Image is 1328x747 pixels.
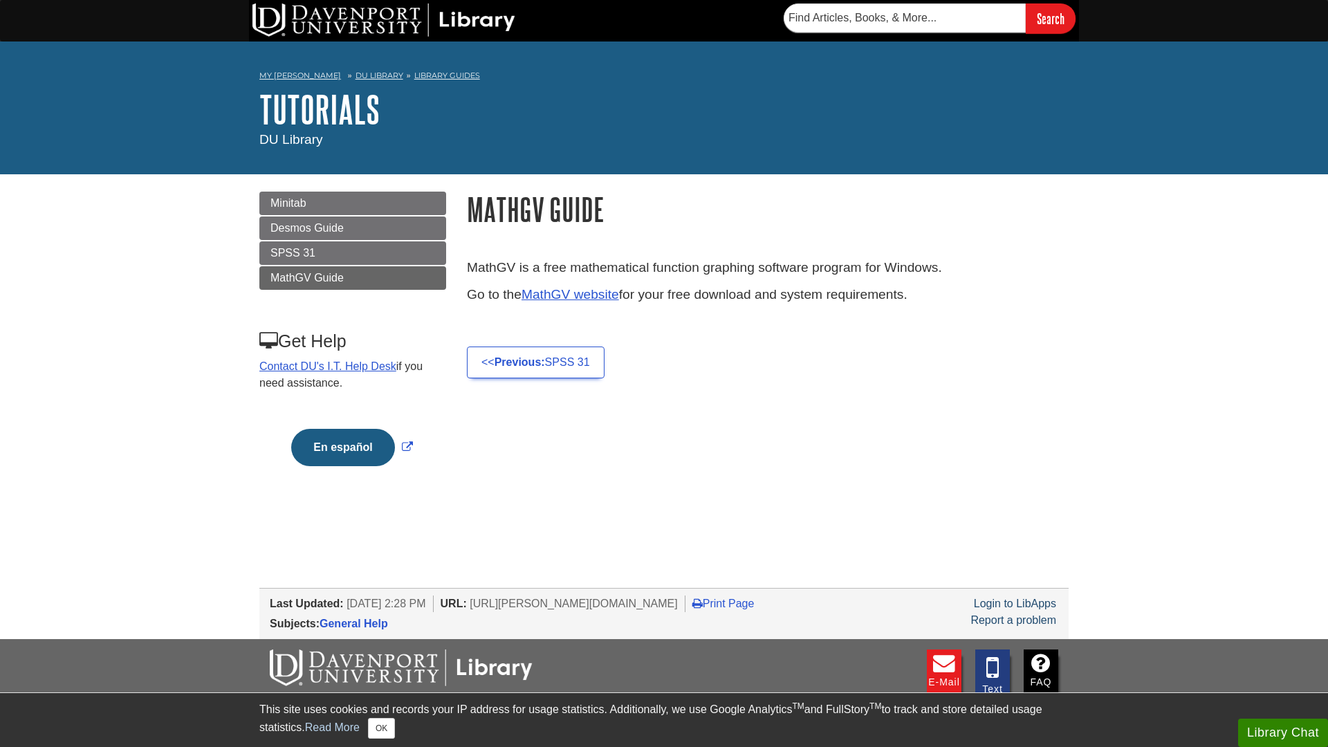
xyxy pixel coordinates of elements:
[259,701,1069,739] div: This site uses cookies and records your IP address for usage statistics. Additionally, we use Goo...
[784,3,1076,33] form: Searches DU Library's articles, books, and more
[259,266,446,290] a: MathGV Guide
[1238,719,1328,747] button: Library Chat
[522,287,619,302] a: MathGV website
[467,347,605,378] a: <<Previous:SPSS 31
[259,331,445,351] h3: Get Help
[288,441,416,453] a: Link opens in new window
[927,649,961,697] a: E-mail
[252,3,515,37] img: DU Library
[270,247,315,259] span: SPSS 31
[470,598,678,609] span: [URL][PERSON_NAME][DOMAIN_NAME]
[259,70,341,82] a: My [PERSON_NAME]
[270,222,344,234] span: Desmos Guide
[320,618,388,629] a: General Help
[792,701,804,711] sup: TM
[441,598,467,609] span: URL:
[259,88,380,131] a: Tutorials
[270,618,320,629] span: Subjects:
[259,360,396,372] a: Contact DU's I.T. Help Desk
[270,272,344,284] span: MathGV Guide
[784,3,1026,33] input: Find Articles, Books, & More...
[692,598,755,609] a: Print Page
[1024,649,1058,697] a: FAQ
[467,258,1069,278] p: MathGV is a free mathematical function graphing software program for Windows.
[970,614,1056,626] a: Report a problem
[974,598,1056,609] a: Login to LibApps
[975,649,1010,697] a: Text
[259,358,445,391] p: if you need assistance.
[692,598,703,609] i: Print Page
[259,192,446,215] a: Minitab
[495,356,545,368] strong: Previous:
[1026,3,1076,33] input: Search
[368,718,395,739] button: Close
[259,216,446,240] a: Desmos Guide
[356,71,403,80] a: DU Library
[270,598,344,609] span: Last Updated:
[259,192,446,490] div: Guide Page Menu
[347,598,425,609] span: [DATE] 2:28 PM
[270,649,533,685] img: DU Libraries
[259,241,446,265] a: SPSS 31
[270,197,306,209] span: Minitab
[259,66,1069,89] nav: breadcrumb
[259,132,323,147] span: DU Library
[467,192,1069,227] h1: MathGV Guide
[291,429,394,466] button: En español
[414,71,480,80] a: Library Guides
[305,721,360,733] a: Read More
[467,285,1069,305] p: Go to the for your free download and system requirements.
[869,701,881,711] sup: TM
